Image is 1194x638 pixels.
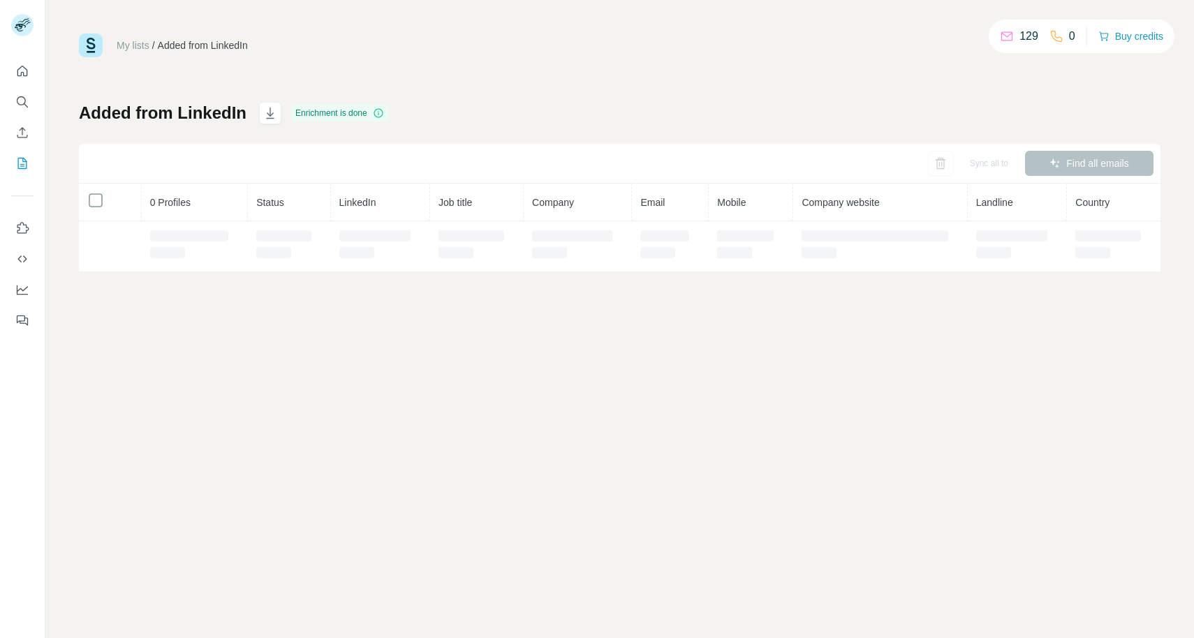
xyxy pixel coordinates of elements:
[1019,28,1038,45] p: 129
[11,89,34,114] button: Search
[79,34,103,57] img: Surfe Logo
[640,197,665,208] span: Email
[1098,27,1163,46] button: Buy credits
[532,197,574,208] span: Company
[152,38,155,52] li: /
[1069,28,1075,45] p: 0
[1075,197,1110,208] span: Country
[11,59,34,84] button: Quick start
[438,197,472,208] span: Job title
[150,197,191,208] span: 0 Profiles
[117,40,149,51] a: My lists
[256,197,284,208] span: Status
[802,197,879,208] span: Company website
[158,38,248,52] div: Added from LinkedIn
[339,197,376,208] span: LinkedIn
[976,197,1013,208] span: Landline
[11,308,34,333] button: Feedback
[11,216,34,241] button: Use Surfe on LinkedIn
[11,277,34,302] button: Dashboard
[717,197,746,208] span: Mobile
[11,151,34,176] button: My lists
[291,105,388,121] div: Enrichment is done
[79,102,246,124] h1: Added from LinkedIn
[11,246,34,272] button: Use Surfe API
[11,120,34,145] button: Enrich CSV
